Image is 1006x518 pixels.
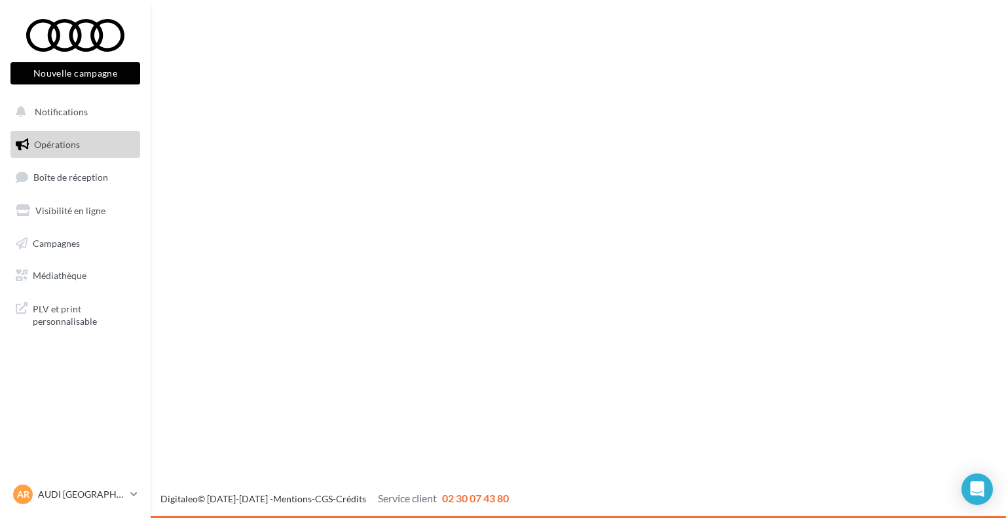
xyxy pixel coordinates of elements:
span: Visibilité en ligne [35,205,105,216]
a: Digitaleo [160,493,198,504]
span: 02 30 07 43 80 [442,492,509,504]
span: Notifications [35,106,88,117]
a: PLV et print personnalisable [8,295,143,333]
span: Campagnes [33,237,80,248]
a: Campagnes [8,230,143,257]
a: Boîte de réception [8,163,143,191]
span: AR [17,488,29,501]
span: Boîte de réception [33,172,108,183]
span: Service client [378,492,437,504]
a: AR AUDI [GEOGRAPHIC_DATA] [10,482,140,507]
a: Visibilité en ligne [8,197,143,225]
a: Opérations [8,131,143,158]
span: Médiathèque [33,270,86,281]
a: Médiathèque [8,262,143,289]
a: Crédits [336,493,366,504]
a: CGS [315,493,333,504]
button: Nouvelle campagne [10,62,140,84]
span: Opérations [34,139,80,150]
span: PLV et print personnalisable [33,300,135,328]
a: Mentions [273,493,312,504]
div: Open Intercom Messenger [961,473,993,505]
span: © [DATE]-[DATE] - - - [160,493,509,504]
button: Notifications [8,98,138,126]
p: AUDI [GEOGRAPHIC_DATA] [38,488,125,501]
